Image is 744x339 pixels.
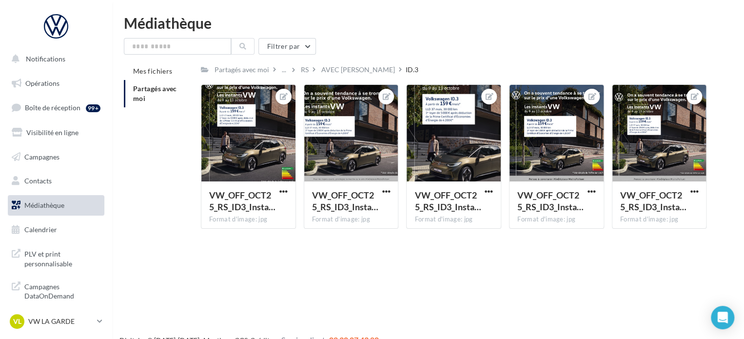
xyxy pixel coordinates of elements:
div: Partagés avec moi [215,65,269,75]
span: Opérations [25,79,59,87]
span: VW_OFF_OCT25_RS_ID3_InstantVW_CARRE_1080x1080px [620,190,686,212]
a: Visibilité en ligne [6,122,106,143]
span: Contacts [24,177,52,185]
span: Boîte de réception [25,103,80,112]
button: Filtrer par [258,38,316,55]
span: Calendrier [24,225,57,234]
span: Médiathèque [24,201,64,209]
a: VL VW LA GARDE [8,312,104,331]
div: RS [301,65,309,75]
span: Campagnes DataOnDemand [24,280,100,301]
a: Boîte de réception99+ [6,97,106,118]
div: ... [280,63,288,77]
span: VW_OFF_OCT25_RS_ID3_InstantVW_INSTA_1080x1350px [209,190,275,212]
div: Format d'image: jpg [209,215,288,224]
a: Calendrier [6,219,106,240]
a: Médiathèque [6,195,106,216]
div: Médiathèque [124,16,732,30]
div: Format d'image: jpg [414,215,493,224]
a: Campagnes DataOnDemand [6,276,106,305]
span: Mes fichiers [133,67,172,75]
span: VW_OFF_OCT25_RS_ID3_InstantVW_GMB_1740x1300px [312,190,378,212]
div: Format d'image: jpg [517,215,596,224]
span: Notifications [26,55,65,63]
a: Opérations [6,73,106,94]
div: Format d'image: jpg [620,215,699,224]
span: VW_OFF_OCT25_RS_ID3_InstantVW_GMB_720x720px [517,190,584,212]
div: ID.3 [406,65,418,75]
span: Visibilité en ligne [26,128,78,137]
div: Format d'image: jpg [312,215,391,224]
div: Open Intercom Messenger [711,306,734,329]
p: VW LA GARDE [28,317,93,326]
a: Contacts [6,171,106,191]
a: Campagnes [6,147,106,167]
span: Partagés avec moi [133,84,177,102]
span: Campagnes [24,152,59,160]
span: VL [13,317,21,326]
div: AVEC [PERSON_NAME] [321,65,395,75]
div: 99+ [86,104,100,112]
span: VW_OFF_OCT25_RS_ID3_InstantVW_STORY_1080x1920px [414,190,481,212]
a: PLV et print personnalisable [6,243,106,272]
span: PLV et print personnalisable [24,247,100,268]
button: Notifications [6,49,102,69]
